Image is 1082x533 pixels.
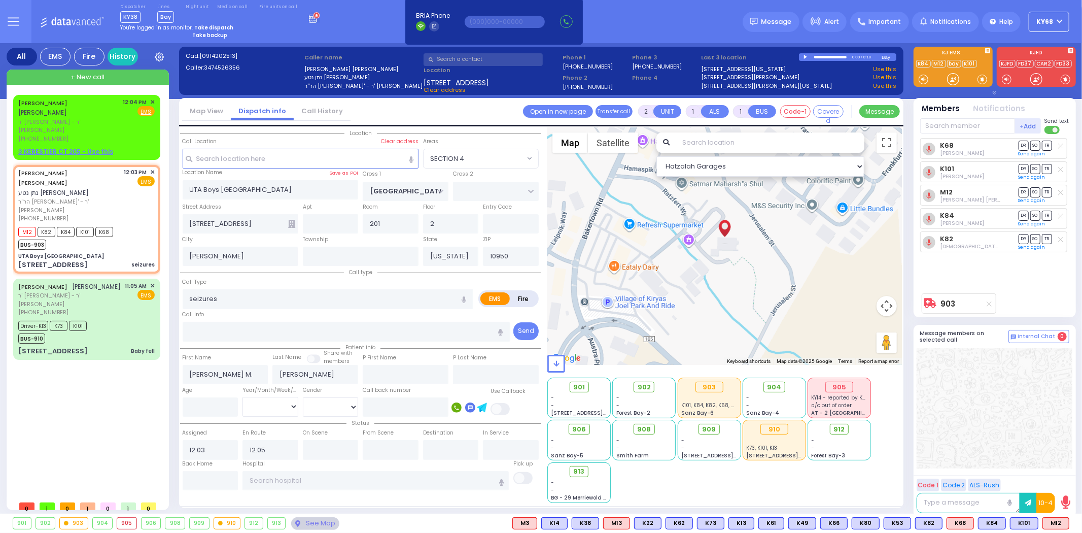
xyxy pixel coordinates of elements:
[18,169,67,187] a: [PERSON_NAME] [PERSON_NAME]
[1018,333,1056,340] span: Internal Chat
[812,402,852,409] span: a/c out of order
[551,444,554,452] span: -
[1010,517,1038,529] div: BLS
[18,260,88,270] div: [STREET_ADDRESS]
[523,105,593,118] a: Open in new page
[60,518,88,529] div: 903
[36,518,55,529] div: 902
[137,176,155,186] span: EMS
[1030,141,1040,150] span: SO
[423,203,435,211] label: Floor
[666,517,693,529] div: BLS
[423,138,438,146] label: Areas
[183,429,207,437] label: Assigned
[834,424,845,435] span: 912
[304,73,420,82] label: נתן נטע [PERSON_NAME]
[812,409,887,417] span: AT - 2 [GEOGRAPHIC_DATA]
[483,236,491,244] label: ZIP
[681,444,684,452] span: -
[288,220,295,228] span: Other building occupants
[1011,335,1016,340] img: comment-alt.png
[60,503,75,510] span: 0
[940,149,984,157] span: Isaac Herskovits
[186,52,301,60] label: Cad:
[363,354,396,362] label: P First Name
[541,517,568,529] div: BLS
[550,352,583,365] a: Open this area in Google Maps (opens a new window)
[183,149,418,168] input: Search location here
[294,106,351,116] a: Call History
[303,236,328,244] label: Township
[917,479,939,491] button: Code 1
[760,424,788,435] div: 910
[18,334,45,344] span: BUS-910
[551,394,554,402] span: -
[1042,164,1052,174] span: TR
[80,503,95,510] span: 1
[681,409,714,417] span: Sanz Bay-6
[303,386,322,394] label: Gender
[183,138,217,146] label: Call Location
[71,72,104,82] span: + New call
[940,235,953,243] a: K82
[324,349,353,357] small: Share with
[947,517,974,529] div: ALS
[18,308,68,316] span: [PHONE_NUMBER]
[242,460,265,468] label: Hospital
[812,444,815,452] span: -
[509,292,538,305] label: Fire
[183,236,193,244] label: City
[40,503,55,510] span: 1
[121,503,136,510] span: 1
[214,518,240,529] div: 910
[7,48,37,65] div: All
[124,169,147,176] span: 12:03 PM
[18,321,48,331] span: Driver-K13
[1055,60,1072,68] a: FD33
[861,51,863,63] div: /
[863,51,872,63] div: 0:18
[551,452,584,459] span: Sanz Bay-5
[941,300,956,308] a: 903
[513,460,533,468] label: Pick up
[157,4,174,10] label: Lines
[638,382,651,392] span: 902
[57,227,75,237] span: K84
[551,437,554,444] span: -
[242,429,266,437] label: En Route
[18,99,67,107] a: [PERSON_NAME]
[483,429,509,437] label: In Service
[703,424,716,435] span: 909
[18,240,46,250] span: BUS-903
[40,48,71,65] div: EMS
[616,444,619,452] span: -
[465,16,545,28] input: (000)000-00000
[430,154,464,164] span: SECTION 4
[13,518,31,529] div: 901
[1058,332,1067,341] span: 0
[18,108,67,117] span: [PERSON_NAME]
[491,387,526,395] label: Use Callback
[877,296,897,316] button: Map camera controls
[820,517,848,529] div: BLS
[416,11,450,20] span: BRIA Phone
[183,460,213,468] label: Back Home
[192,31,227,39] strong: Take backup
[18,135,68,143] span: [PHONE_NUMBER]
[616,394,619,402] span: -
[780,105,811,118] button: Code-1
[344,129,377,137] span: Location
[852,517,880,529] div: BLS
[728,517,754,529] div: BLS
[18,291,122,308] span: ר' [PERSON_NAME] - ר' [PERSON_NAME]
[978,517,1006,529] div: BLS
[131,261,155,269] div: seizures
[142,518,161,529] div: 906
[574,467,585,477] span: 913
[453,354,486,362] label: P Last Name
[702,73,800,82] a: [STREET_ADDRESS][PERSON_NAME]
[632,53,698,62] span: Phone 3
[1019,211,1029,220] span: DR
[1015,118,1041,134] button: +Add
[681,452,777,459] span: [STREET_ADDRESS][PERSON_NAME]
